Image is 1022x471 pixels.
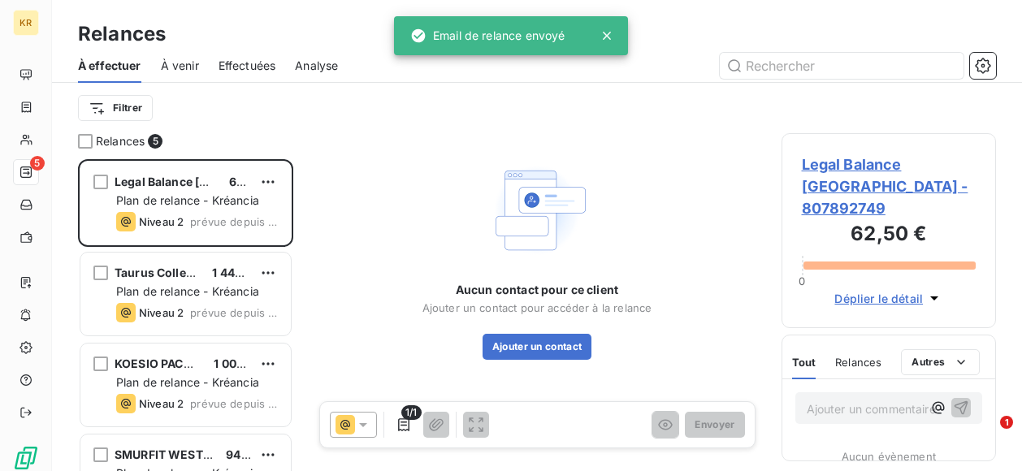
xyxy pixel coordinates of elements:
[30,156,45,171] span: 5
[456,282,618,298] span: Aucun contact pour ce client
[219,58,276,74] span: Effectuées
[78,58,141,74] span: À effectuer
[115,175,316,188] span: Legal Balance [GEOGRAPHIC_DATA]
[842,450,936,463] span: Aucun évènement
[901,349,980,375] button: Autres
[78,159,293,471] div: grid
[139,397,184,410] span: Niveau 2
[229,175,274,188] span: 62,50 €
[1000,416,1013,429] span: 1
[116,284,259,298] span: Plan de relance - Kréancia
[401,405,421,420] span: 1/1
[190,397,278,410] span: prévue depuis 2 jours
[212,266,272,279] span: 1 448,98 €
[214,356,274,370] span: 1 000,80 €
[190,215,278,228] span: prévue depuis 2 jours
[226,447,271,461] span: 94,80 €
[792,356,816,369] span: Tout
[802,153,977,219] span: Legal Balance [GEOGRAPHIC_DATA] - 807892749
[139,306,184,319] span: Niveau 2
[295,58,338,74] span: Analyse
[115,266,242,279] span: Taurus Collections Ltd
[967,416,1006,455] iframe: Intercom live chat
[116,193,259,207] span: Plan de relance - Kréancia
[685,412,744,438] button: Envoyer
[115,356,251,370] span: KOESIO PACA TELECOM
[139,215,184,228] span: Niveau 2
[485,158,589,262] img: Empty state
[799,274,805,287] span: 0
[13,159,38,185] a: 5
[148,134,162,149] span: 5
[834,290,923,307] span: Déplier le détail
[78,19,166,49] h3: Relances
[802,219,977,252] h3: 62,50 €
[161,58,199,74] span: À venir
[422,301,652,314] span: Ajouter un contact pour accéder à la relance
[96,133,145,149] span: Relances
[410,21,565,50] div: Email de relance envoyé
[483,334,592,360] button: Ajouter un contact
[116,375,259,389] span: Plan de relance - Kréancia
[190,306,278,319] span: prévue depuis 2 jours
[78,95,153,121] button: Filtrer
[835,356,881,369] span: Relances
[115,447,285,461] span: SMURFIT WESTROCK SOMICA
[13,10,39,36] div: KR
[829,289,947,308] button: Déplier le détail
[13,445,39,471] img: Logo LeanPay
[720,53,964,79] input: Rechercher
